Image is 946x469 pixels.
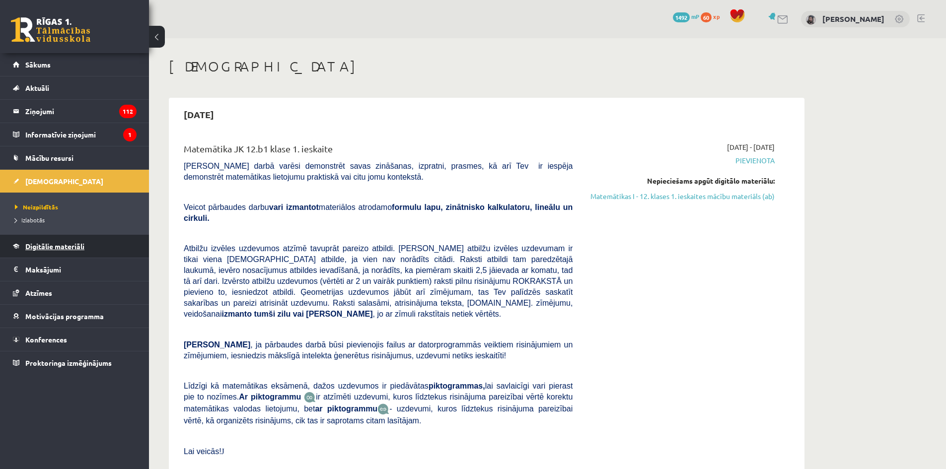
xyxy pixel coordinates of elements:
[13,281,137,304] a: Atzīmes
[13,76,137,99] a: Aktuāli
[701,12,712,22] span: 60
[184,162,573,181] span: [PERSON_NAME] darbā varēsi demonstrēt savas zināšanas, izpratni, prasmes, kā arī Tev ir iespēja d...
[222,310,252,318] b: izmanto
[184,447,221,456] span: Lai veicās!
[727,142,775,152] span: [DATE] - [DATE]
[254,310,372,318] b: tumši zilu vai [PERSON_NAME]
[25,177,103,186] span: [DEMOGRAPHIC_DATA]
[15,203,58,211] span: Neizpildītās
[673,12,690,22] span: 1492
[587,191,775,201] a: Matemātikas I - 12. klases 1. ieskaites mācību materiāls (ab)
[587,155,775,166] span: Pievienota
[429,382,485,390] b: piktogrammas,
[15,216,45,224] span: Izlabotās
[25,100,137,123] legend: Ziņojumi
[25,153,73,162] span: Mācību resursi
[691,12,699,20] span: mP
[13,170,137,193] a: [DEMOGRAPHIC_DATA]
[713,12,720,20] span: xp
[11,17,90,42] a: Rīgas 1. Tālmācības vidusskola
[221,447,224,456] span: J
[25,258,137,281] legend: Maksājumi
[13,351,137,374] a: Proktoringa izmēģinājums
[806,15,816,25] img: Elza Fogele
[184,203,573,222] b: formulu lapu, zinātnisko kalkulatoru, lineālu un cirkuli.
[123,128,137,141] i: 1
[25,335,67,344] span: Konferences
[25,123,137,146] legend: Informatīvie ziņojumi
[184,382,573,401] span: Līdzīgi kā matemātikas eksāmenā, dažos uzdevumos ir piedāvātas lai savlaicīgi vari pierast pie to...
[13,235,137,258] a: Digitālie materiāli
[304,392,316,403] img: JfuEzvunn4EvwAAAAASUVORK5CYII=
[25,288,52,297] span: Atzīmes
[15,202,139,211] a: Neizpildītās
[13,53,137,76] a: Sākums
[25,60,51,69] span: Sākums
[239,393,301,401] b: Ar piktogrammu
[13,258,137,281] a: Maksājumi
[184,340,250,349] span: [PERSON_NAME]
[25,312,104,321] span: Motivācijas programma
[673,12,699,20] a: 1492 mP
[701,12,725,20] a: 60 xp
[169,58,804,75] h1: [DEMOGRAPHIC_DATA]
[119,105,137,118] i: 112
[15,215,139,224] a: Izlabotās
[13,123,137,146] a: Informatīvie ziņojumi1
[184,142,573,160] div: Matemātika JK 12.b1 klase 1. ieskaite
[315,404,377,413] b: ar piktogrammu
[25,242,84,251] span: Digitālie materiāli
[13,305,137,328] a: Motivācijas programma
[13,328,137,351] a: Konferences
[822,14,884,24] a: [PERSON_NAME]
[25,83,49,92] span: Aktuāli
[269,203,319,211] b: vari izmantot
[174,103,224,126] h2: [DATE]
[377,403,389,415] img: wKvN42sLe3LLwAAAABJRU5ErkJggg==
[184,340,573,360] span: , ja pārbaudes darbā būsi pievienojis failus ar datorprogrammās veiktiem risinājumiem un zīmējumi...
[25,358,112,367] span: Proktoringa izmēģinājums
[13,100,137,123] a: Ziņojumi112
[184,393,573,413] span: ir atzīmēti uzdevumi, kuros līdztekus risinājuma pareizībai vērtē korektu matemātikas valodas lie...
[184,203,573,222] span: Veicot pārbaudes darbu materiālos atrodamo
[13,146,137,169] a: Mācību resursi
[587,176,775,186] div: Nepieciešams apgūt digitālo materiālu:
[184,244,573,318] span: Atbilžu izvēles uzdevumos atzīmē tavuprāt pareizo atbildi. [PERSON_NAME] atbilžu izvēles uzdevuma...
